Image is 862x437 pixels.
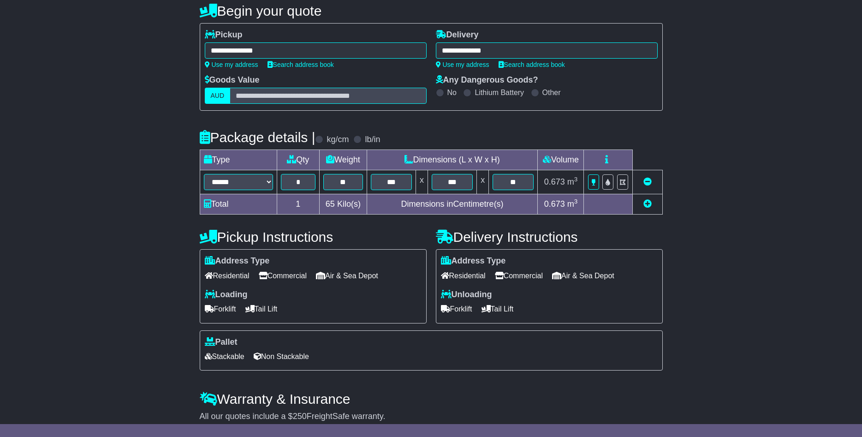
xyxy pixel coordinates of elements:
[482,302,514,316] span: Tail Lift
[205,290,248,300] label: Loading
[542,88,561,97] label: Other
[326,199,335,209] span: 65
[574,198,578,205] sup: 3
[538,150,584,170] td: Volume
[436,229,663,245] h4: Delivery Instructions
[475,88,524,97] label: Lithium Battery
[327,135,349,145] label: kg/cm
[200,229,427,245] h4: Pickup Instructions
[200,150,277,170] td: Type
[277,150,320,170] td: Qty
[205,302,236,316] span: Forklift
[205,75,260,85] label: Goods Value
[441,269,486,283] span: Residential
[477,170,489,194] td: x
[200,412,663,422] div: All our quotes include a $ FreightSafe warranty.
[416,170,428,194] td: x
[567,177,578,186] span: m
[544,177,565,186] span: 0.673
[245,302,278,316] span: Tail Lift
[205,88,231,104] label: AUD
[205,337,238,347] label: Pallet
[320,150,367,170] td: Weight
[367,194,538,215] td: Dimensions in Centimetre(s)
[643,199,652,209] a: Add new item
[447,88,457,97] label: No
[574,176,578,183] sup: 3
[436,30,479,40] label: Delivery
[552,269,614,283] span: Air & Sea Depot
[259,269,307,283] span: Commercial
[567,199,578,209] span: m
[436,75,538,85] label: Any Dangerous Goods?
[320,194,367,215] td: Kilo(s)
[441,290,492,300] label: Unloading
[544,199,565,209] span: 0.673
[205,30,243,40] label: Pickup
[254,349,309,364] span: Non Stackable
[200,194,277,215] td: Total
[205,256,270,266] label: Address Type
[205,61,258,68] a: Use my address
[200,130,315,145] h4: Package details |
[200,3,663,18] h4: Begin your quote
[436,61,489,68] a: Use my address
[441,256,506,266] label: Address Type
[367,150,538,170] td: Dimensions (L x W x H)
[268,61,334,68] a: Search address book
[499,61,565,68] a: Search address book
[365,135,380,145] label: lb/in
[205,269,250,283] span: Residential
[441,302,472,316] span: Forklift
[277,194,320,215] td: 1
[316,269,378,283] span: Air & Sea Depot
[200,391,663,407] h4: Warranty & Insurance
[205,349,244,364] span: Stackable
[495,269,543,283] span: Commercial
[643,177,652,186] a: Remove this item
[293,412,307,421] span: 250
